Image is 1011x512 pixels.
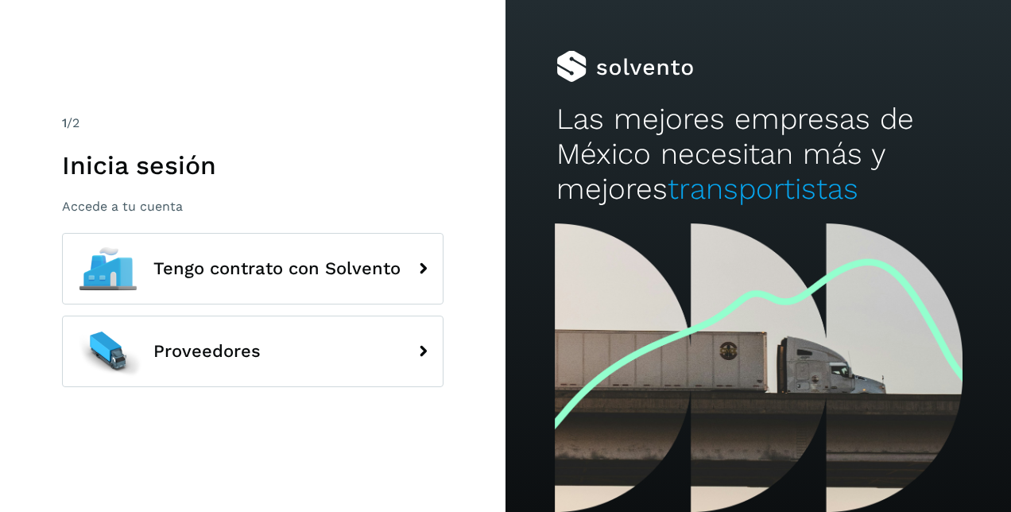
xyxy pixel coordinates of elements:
[62,150,444,180] h1: Inicia sesión
[153,342,261,361] span: Proveedores
[153,259,401,278] span: Tengo contrato con Solvento
[62,114,444,133] div: /2
[668,172,858,206] span: transportistas
[62,199,444,214] p: Accede a tu cuenta
[62,115,67,130] span: 1
[62,233,444,304] button: Tengo contrato con Solvento
[556,102,961,208] h2: Las mejores empresas de México necesitan más y mejores
[62,316,444,387] button: Proveedores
